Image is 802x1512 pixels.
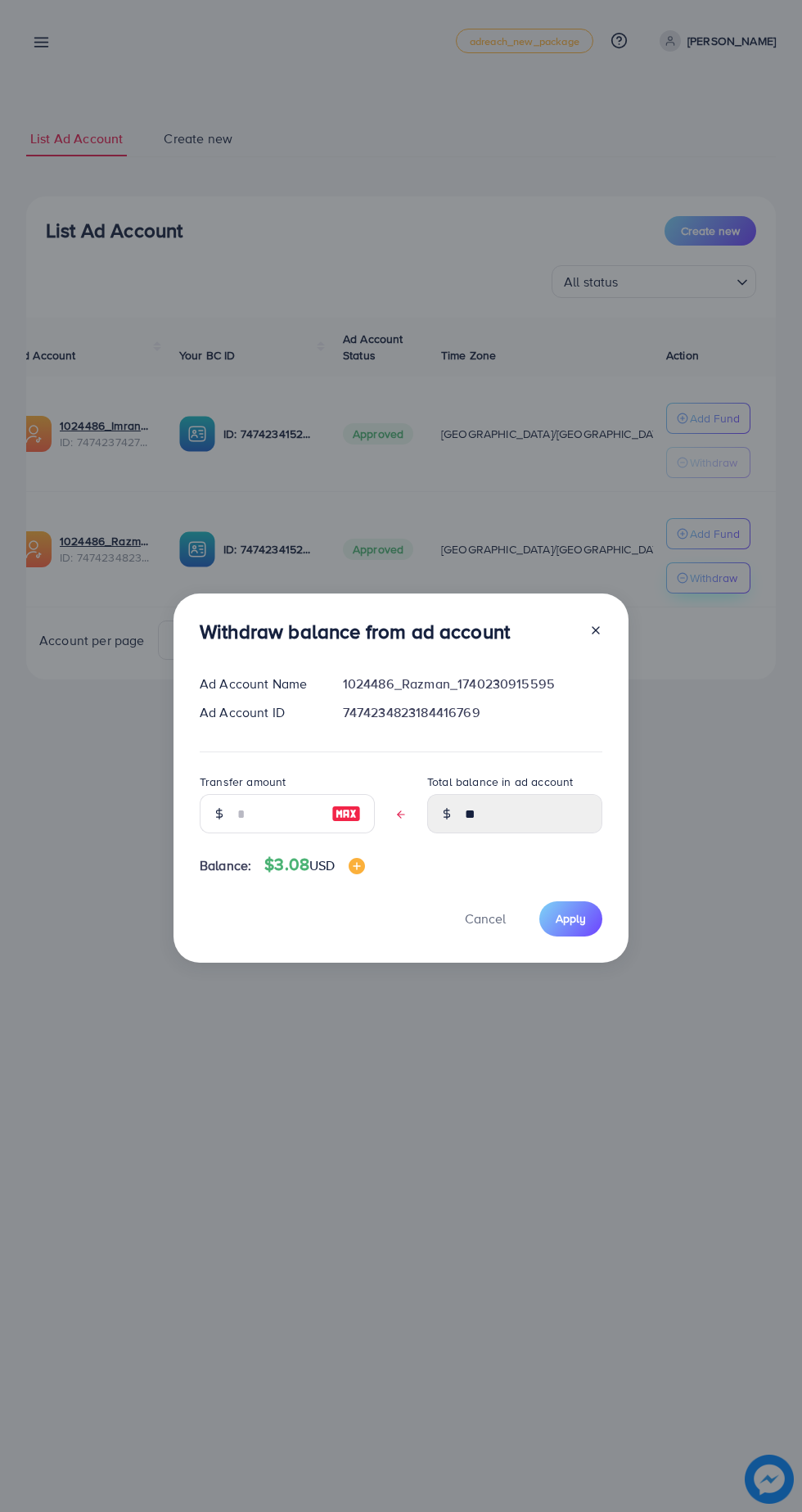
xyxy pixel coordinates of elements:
[539,901,602,937] button: Apply
[427,774,573,790] label: Total balance in ad account
[444,901,526,937] button: Cancel
[465,909,506,928] span: Cancel
[330,675,615,693] div: 1024486_Razman_1740230915595
[187,703,330,722] div: Ad Account ID
[309,856,335,874] span: USD
[349,858,365,874] img: image
[330,703,615,722] div: 7474234823184416769
[556,910,586,927] span: Apply
[264,855,364,875] h4: $3.08
[331,804,361,824] img: image
[187,675,330,693] div: Ad Account Name
[200,774,286,790] label: Transfer amount
[200,856,251,875] span: Balance:
[200,620,510,643] h3: Withdraw balance from ad account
